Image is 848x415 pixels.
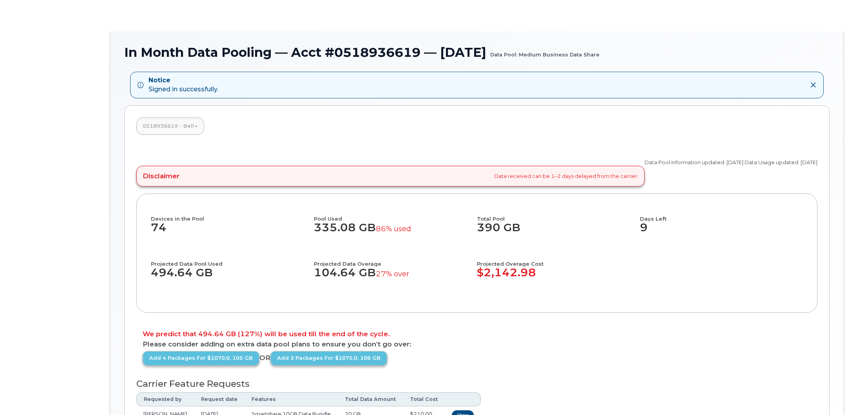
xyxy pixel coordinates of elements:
[314,221,470,242] dd: 335.08 GB
[151,221,314,242] dd: 74
[403,392,445,406] th: Total Cost
[143,341,811,348] p: Please consider adding on extra data pool plans to ensure you don’t go over:
[151,208,314,221] h4: Devices in the Pool
[194,392,245,406] th: Request date
[645,159,817,166] p: Data Pool Information updated: [DATE] Data Usage updated: [DATE]
[477,221,633,242] dd: 390 GB
[151,253,307,266] h4: Projected Data Pool Used
[143,331,811,337] p: We predict that 494.64 GB (127%) will be used till the end of the cycle.
[245,392,338,406] th: Features
[314,253,470,266] h4: Projected Data Overage
[640,221,803,242] dd: 9
[376,224,411,233] small: 86% used
[136,379,817,389] h3: Carrier Feature Requests
[143,172,179,180] h4: Disclaimer
[477,266,640,287] dd: $2,142.98
[151,266,307,287] dd: 494.64 GB
[314,208,470,221] h4: Pool Used
[376,269,409,278] small: 27% over
[270,351,387,366] a: Add 3 packages for $1075.0, 106 GB
[490,45,600,58] small: Data Pool: Medium Business Data Share
[136,118,204,135] a: 0518936619 - Bell
[149,76,218,85] strong: Notice
[314,266,470,287] dd: 104.64 GB
[124,45,830,59] h1: In Month Data Pooling — Acct #0518936619 — [DATE]
[640,208,803,221] h4: Days Left
[338,392,403,406] th: Total Data Amount
[136,166,645,186] div: Data received can be 1–2 days delayed from the carrier.
[143,351,259,366] a: Add 4 packages for $1070.0, 105 GB
[149,76,218,94] div: Signed in successfully.
[143,351,477,366] div: OR
[136,392,194,406] th: Requested by
[477,253,640,266] h4: Projected Overage Cost
[477,208,633,221] h4: Total Pool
